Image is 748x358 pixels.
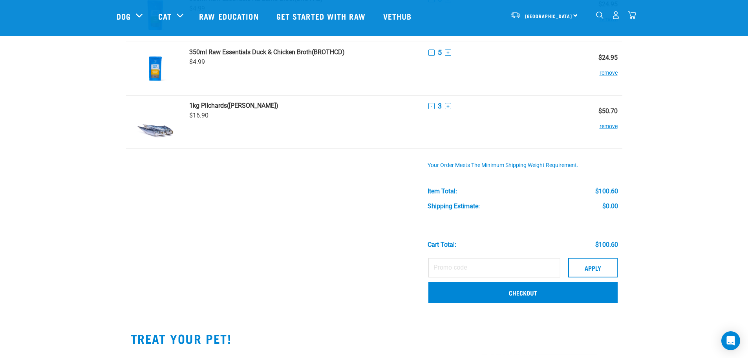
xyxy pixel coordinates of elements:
td: $50.70 [572,95,622,149]
img: home-icon@2x.png [628,11,636,19]
a: Dog [117,10,131,22]
span: $16.90 [189,112,208,119]
img: home-icon-1@2x.png [596,11,604,19]
div: $100.60 [595,188,618,195]
a: 1kg Pilchards([PERSON_NAME]) [189,102,419,109]
div: Item Total: [428,188,457,195]
button: remove [600,115,618,130]
a: Cat [158,10,172,22]
button: - [428,50,435,56]
img: Pilchards [135,102,176,142]
span: 3 [438,102,442,110]
strong: 1kg Pilchards [189,102,227,109]
span: [GEOGRAPHIC_DATA] [525,15,572,17]
button: - [428,103,435,109]
a: Get started with Raw [269,0,375,32]
span: $4.99 [189,58,205,66]
div: Shipping Estimate: [428,203,480,210]
div: Open Intercom Messenger [721,331,740,350]
div: $100.60 [595,241,618,248]
div: Your order meets the minimum shipping weight requirement. [428,162,618,169]
h2: TREAT YOUR PET! [131,331,618,345]
button: Apply [568,258,618,277]
img: Raw Essentials Duck & Chicken Broth [135,48,176,89]
button: remove [600,61,618,77]
input: Promo code [428,258,560,277]
a: Checkout [428,282,618,303]
a: Raw Education [191,0,268,32]
button: + [445,103,451,109]
td: $24.95 [572,42,622,95]
strong: 350ml Raw Essentials Duck & Chicken Broth [189,48,312,56]
span: 5 [438,48,442,57]
img: user.png [612,11,620,19]
div: Cart total: [428,241,456,248]
img: van-moving.png [510,11,521,18]
div: $0.00 [602,203,618,210]
button: + [445,50,451,56]
a: Vethub [375,0,422,32]
a: 350ml Raw Essentials Duck & Chicken Broth(BROTHCD) [189,48,419,56]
